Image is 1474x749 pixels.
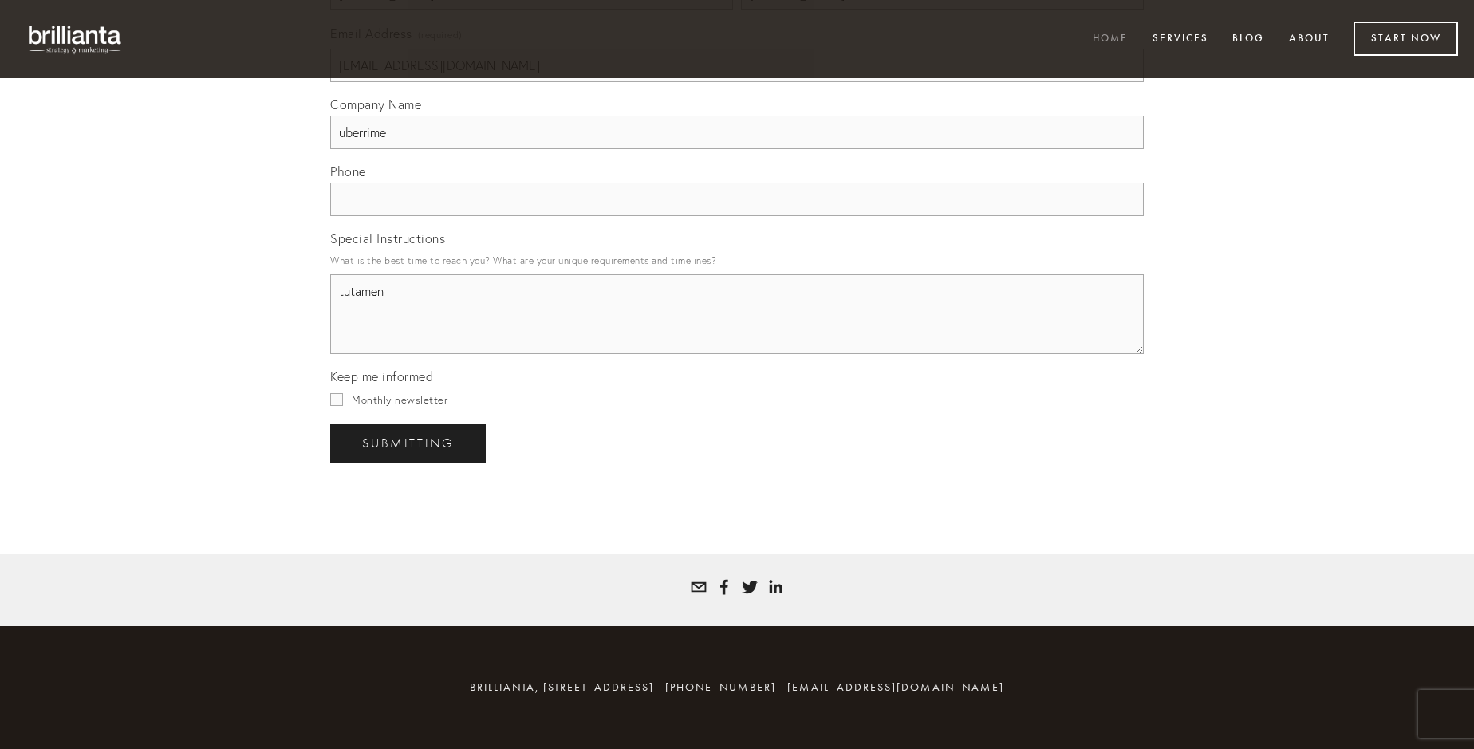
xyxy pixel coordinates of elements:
[767,579,783,595] a: Tatyana White
[330,231,445,246] span: Special Instructions
[1082,26,1138,53] a: Home
[330,424,486,463] button: SubmittingSubmitting
[330,274,1144,354] textarea: tutamen
[1222,26,1275,53] a: Blog
[470,680,654,694] span: brillianta, [STREET_ADDRESS]
[330,97,421,112] span: Company Name
[330,369,433,384] span: Keep me informed
[352,393,447,406] span: Monthly newsletter
[1354,22,1458,56] a: Start Now
[787,680,1004,694] a: [EMAIL_ADDRESS][DOMAIN_NAME]
[691,579,707,595] a: tatyana@brillianta.com
[1142,26,1219,53] a: Services
[362,436,454,451] span: Submitting
[665,680,776,694] span: [PHONE_NUMBER]
[742,579,758,595] a: Tatyana White
[330,164,366,179] span: Phone
[330,393,343,406] input: Monthly newsletter
[716,579,732,595] a: Tatyana Bolotnikov White
[1279,26,1340,53] a: About
[16,16,136,62] img: brillianta - research, strategy, marketing
[330,250,1144,271] p: What is the best time to reach you? What are your unique requirements and timelines?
